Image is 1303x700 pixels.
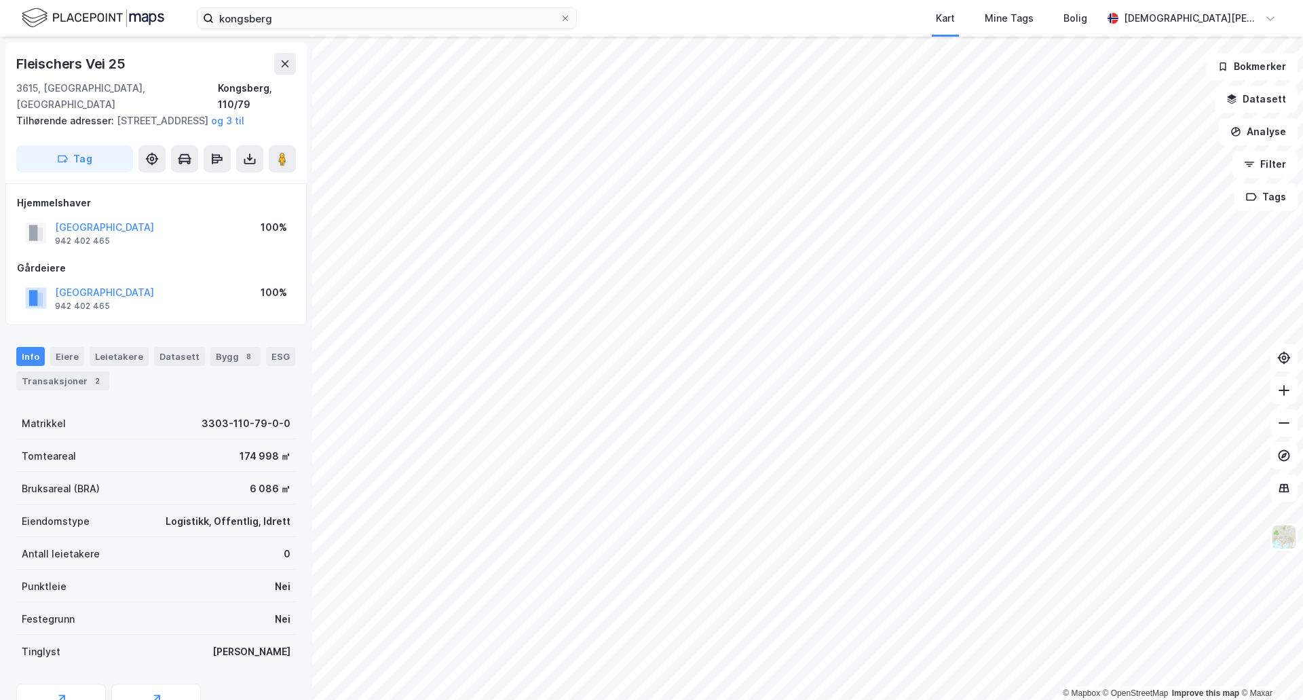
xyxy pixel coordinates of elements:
[1235,635,1303,700] div: Kontrollprogram for chat
[261,284,287,301] div: 100%
[22,481,100,497] div: Bruksareal (BRA)
[22,448,76,464] div: Tomteareal
[202,416,290,432] div: 3303-110-79-0-0
[50,347,84,366] div: Eiere
[55,301,110,312] div: 942 402 465
[22,513,90,530] div: Eiendomstype
[22,416,66,432] div: Matrikkel
[17,260,295,276] div: Gårdeiere
[16,371,109,390] div: Transaksjoner
[240,448,290,464] div: 174 998 ㎡
[1124,10,1260,26] div: [DEMOGRAPHIC_DATA][PERSON_NAME]
[1219,118,1298,145] button: Analyse
[16,53,128,75] div: Fleischers Vei 25
[284,546,290,562] div: 0
[266,347,295,366] div: ESG
[90,374,104,388] div: 2
[1232,151,1298,178] button: Filter
[22,644,60,660] div: Tinglyst
[1063,10,1087,26] div: Bolig
[210,347,261,366] div: Bygg
[218,80,296,113] div: Kongsberg, 110/79
[275,611,290,627] div: Nei
[90,347,149,366] div: Leietakere
[212,644,290,660] div: [PERSON_NAME]
[250,481,290,497] div: 6 086 ㎡
[261,219,287,236] div: 100%
[17,195,295,211] div: Hjemmelshaver
[242,350,255,363] div: 8
[1271,524,1297,550] img: Z
[16,80,218,113] div: 3615, [GEOGRAPHIC_DATA], [GEOGRAPHIC_DATA]
[275,578,290,595] div: Nei
[55,236,110,246] div: 942 402 465
[22,546,100,562] div: Antall leietakere
[985,10,1034,26] div: Mine Tags
[166,513,290,530] div: Logistikk, Offentlig, Idrett
[22,578,67,595] div: Punktleie
[16,113,285,129] div: [STREET_ADDRESS]
[1235,635,1303,700] iframe: Chat Widget
[214,8,560,29] input: Søk på adresse, matrikkel, gårdeiere, leietakere eller personer
[16,145,133,172] button: Tag
[154,347,205,366] div: Datasett
[22,6,164,30] img: logo.f888ab2527a4732fd821a326f86c7f29.svg
[1172,688,1239,698] a: Improve this map
[1234,183,1298,210] button: Tags
[1103,688,1169,698] a: OpenStreetMap
[936,10,955,26] div: Kart
[1215,86,1298,113] button: Datasett
[1063,688,1100,698] a: Mapbox
[16,347,45,366] div: Info
[22,611,75,627] div: Festegrunn
[1206,53,1298,80] button: Bokmerker
[16,115,117,126] span: Tilhørende adresser:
